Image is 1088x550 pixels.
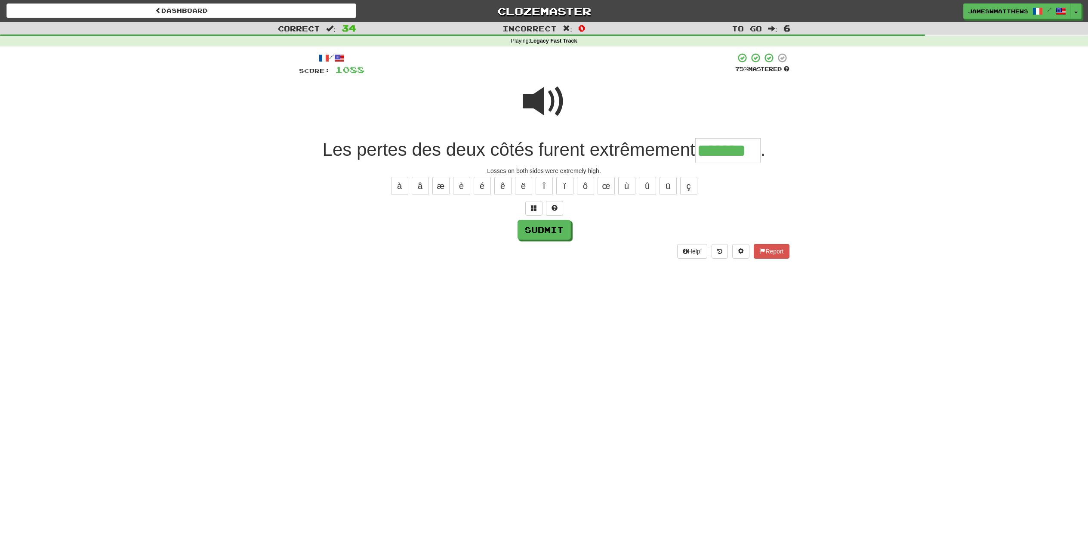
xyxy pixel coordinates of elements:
button: é [474,177,491,195]
span: Les pertes des deux côtés furent extrêmement [323,139,695,160]
strong: Legacy Fast Track [530,38,577,44]
button: Round history (alt+y) [712,244,728,259]
span: Score: [299,67,330,74]
button: Help! [677,244,708,259]
span: / [1047,7,1051,13]
span: 34 [342,23,356,33]
button: ç [680,177,697,195]
button: ê [494,177,512,195]
a: Clozemaster [369,3,719,19]
span: 6 [783,23,791,33]
button: ü [660,177,677,195]
span: : [326,25,336,32]
span: . [761,139,766,160]
button: Single letter hint - you only get 1 per sentence and score half the points! alt+h [546,201,563,216]
span: JamesWMatthews [968,7,1028,15]
button: î [536,177,553,195]
a: JamesWMatthews / [963,3,1071,19]
button: Submit [518,220,571,240]
button: ï [556,177,573,195]
span: 75 % [735,65,748,72]
span: Correct [278,24,320,33]
button: ô [577,177,594,195]
button: à [391,177,408,195]
span: 1088 [335,64,364,75]
a: Dashboard [6,3,356,18]
button: è [453,177,470,195]
div: Losses on both sides were extremely high. [299,167,789,175]
div: / [299,53,364,63]
button: û [639,177,656,195]
span: : [768,25,777,32]
span: Incorrect [502,24,557,33]
span: : [563,25,572,32]
span: 0 [578,23,586,33]
button: ë [515,177,532,195]
button: Report [754,244,789,259]
span: To go [732,24,762,33]
button: æ [432,177,450,195]
div: Mastered [735,65,789,73]
button: â [412,177,429,195]
button: œ [598,177,615,195]
button: ù [618,177,635,195]
button: Switch sentence to multiple choice alt+p [525,201,542,216]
